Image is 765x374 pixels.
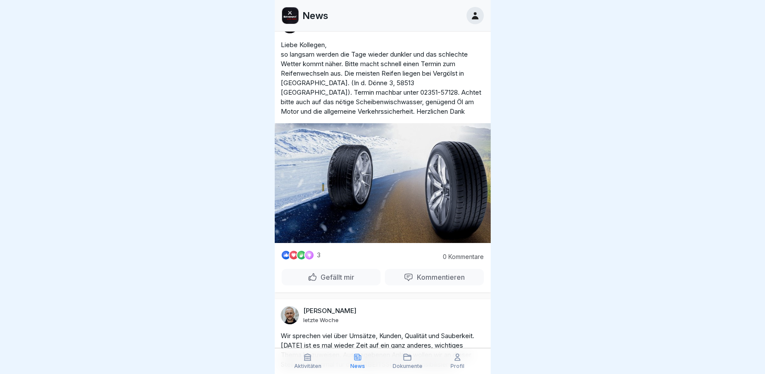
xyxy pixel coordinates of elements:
p: Dokumente [393,363,422,369]
p: Profil [451,363,464,369]
p: News [350,363,365,369]
p: News [302,10,328,21]
p: Aktivitäten [294,363,321,369]
p: 3 [317,252,321,259]
p: [PERSON_NAME] [303,307,356,315]
p: 0 Kommentare [436,253,484,260]
p: letzte Woche [303,316,339,323]
p: Gefällt mir [317,273,354,281]
img: gjmq4gn0gq16rusbtbfa9wpn.png [282,7,298,24]
p: Kommentieren [413,273,465,281]
img: Post Image [275,123,491,243]
p: Liebe Kollegen, so langsam werden die Tage wieder dunkler und das schlechte Wetter kommt näher. B... [281,40,485,116]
